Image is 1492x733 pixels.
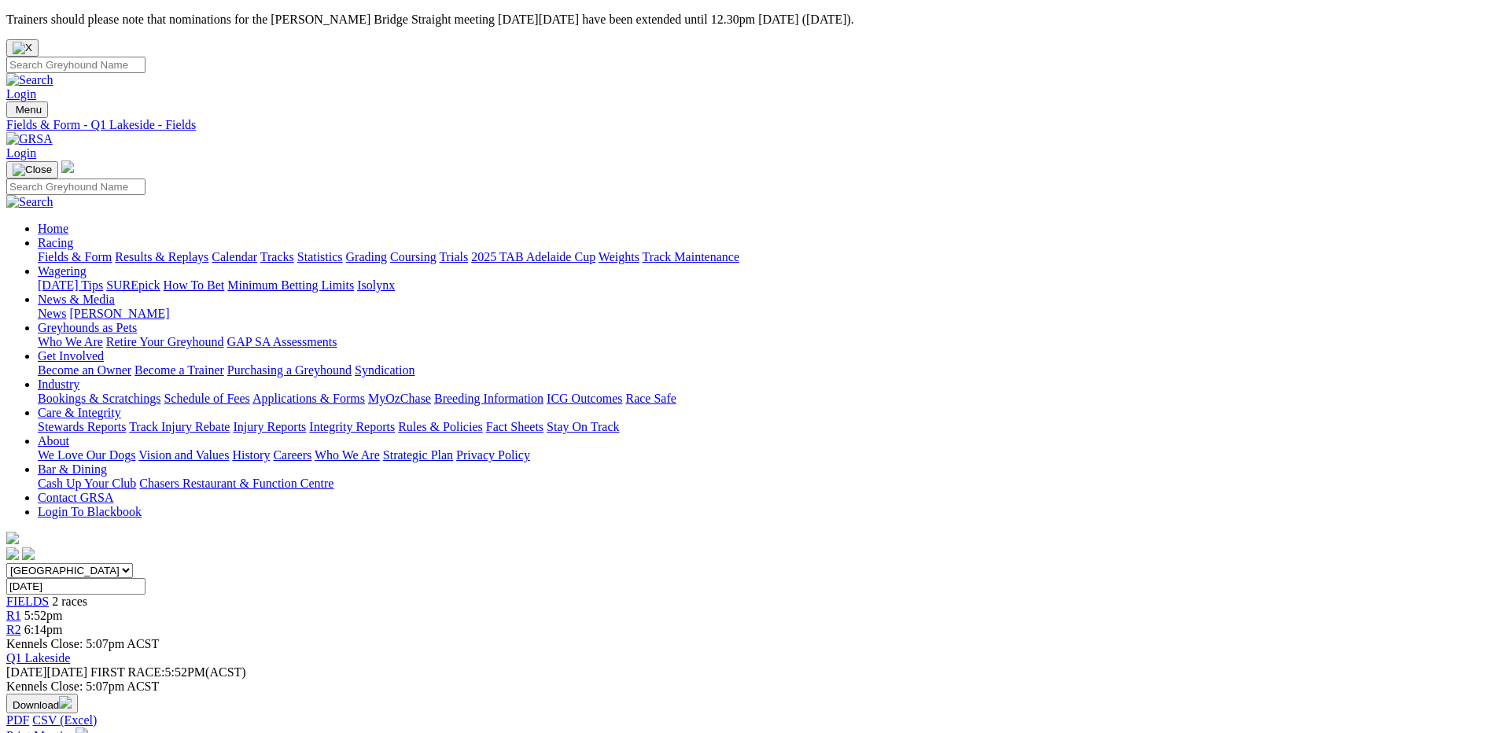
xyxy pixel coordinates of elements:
button: Download [6,694,78,713]
div: News & Media [38,307,1486,321]
a: Get Involved [38,349,104,363]
a: Tracks [260,250,294,263]
div: Kennels Close: 5:07pm ACST [6,680,1486,694]
a: Bar & Dining [38,462,107,476]
a: Wagering [38,264,87,278]
a: Grading [346,250,387,263]
a: About [38,434,69,448]
a: News [38,307,66,320]
a: Contact GRSA [38,491,113,504]
span: Menu [16,104,42,116]
a: Calendar [212,250,257,263]
a: Syndication [355,363,414,377]
img: Search [6,73,53,87]
a: Greyhounds as Pets [38,321,137,334]
img: facebook.svg [6,547,19,560]
a: Login To Blackbook [38,505,142,518]
a: Care & Integrity [38,406,121,419]
a: Who We Are [38,335,103,348]
a: SUREpick [106,278,160,292]
a: Q1 Lakeside [6,651,70,665]
a: Rules & Policies [398,420,483,433]
a: Fields & Form - Q1 Lakeside - Fields [6,118,1486,132]
a: Weights [599,250,639,263]
a: Stay On Track [547,420,619,433]
a: Cash Up Your Club [38,477,136,490]
span: FIELDS [6,595,49,608]
div: About [38,448,1486,462]
a: Chasers Restaurant & Function Centre [139,477,333,490]
button: Close [6,39,39,57]
img: download.svg [59,696,72,709]
span: 2 races [52,595,87,608]
a: How To Bet [164,278,225,292]
input: Search [6,57,146,73]
span: 5:52pm [24,609,63,622]
a: [DATE] Tips [38,278,103,292]
a: PDF [6,713,29,727]
a: Isolynx [357,278,395,292]
a: Privacy Policy [456,448,530,462]
a: Bookings & Scratchings [38,392,160,405]
p: Trainers should please note that nominations for the [PERSON_NAME] Bridge Straight meeting [DATE]... [6,13,1486,27]
a: GAP SA Assessments [227,335,337,348]
a: Strategic Plan [383,448,453,462]
a: Industry [38,378,79,391]
a: Trials [439,250,468,263]
img: logo-grsa-white.png [61,160,74,173]
img: twitter.svg [22,547,35,560]
a: Injury Reports [233,420,306,433]
a: 2025 TAB Adelaide Cup [471,250,595,263]
img: X [13,42,32,54]
a: Results & Replays [115,250,208,263]
a: Statistics [297,250,343,263]
a: Become a Trainer [134,363,224,377]
a: Minimum Betting Limits [227,278,354,292]
div: Download [6,713,1486,727]
a: Racing [38,236,73,249]
a: Fields & Form [38,250,112,263]
img: logo-grsa-white.png [6,532,19,544]
a: ICG Outcomes [547,392,622,405]
input: Select date [6,578,146,595]
a: R1 [6,609,21,622]
button: Toggle navigation [6,161,58,179]
a: Fact Sheets [486,420,543,433]
input: Search [6,179,146,195]
span: 6:14pm [24,623,63,636]
a: Stewards Reports [38,420,126,433]
a: Purchasing a Greyhound [227,363,352,377]
div: Wagering [38,278,1486,293]
div: Bar & Dining [38,477,1486,491]
a: Race Safe [625,392,676,405]
a: Integrity Reports [309,420,395,433]
a: Coursing [390,250,437,263]
img: GRSA [6,132,53,146]
a: R2 [6,623,21,636]
a: We Love Our Dogs [38,448,135,462]
span: FIRST RACE: [90,665,164,679]
div: Greyhounds as Pets [38,335,1486,349]
a: Careers [273,448,311,462]
a: Retire Your Greyhound [106,335,224,348]
button: Toggle navigation [6,101,48,118]
div: Industry [38,392,1486,406]
div: Get Involved [38,363,1486,378]
span: Kennels Close: 5:07pm ACST [6,637,159,650]
a: Vision and Values [138,448,229,462]
a: Track Injury Rebate [129,420,230,433]
a: Track Maintenance [643,250,739,263]
a: [PERSON_NAME] [69,307,169,320]
a: Schedule of Fees [164,392,249,405]
img: Close [13,164,52,176]
div: Care & Integrity [38,420,1486,434]
a: CSV (Excel) [32,713,97,727]
div: Racing [38,250,1486,264]
a: Applications & Forms [252,392,365,405]
a: Breeding Information [434,392,543,405]
a: Become an Owner [38,363,131,377]
span: 5:52PM(ACST) [90,665,246,679]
